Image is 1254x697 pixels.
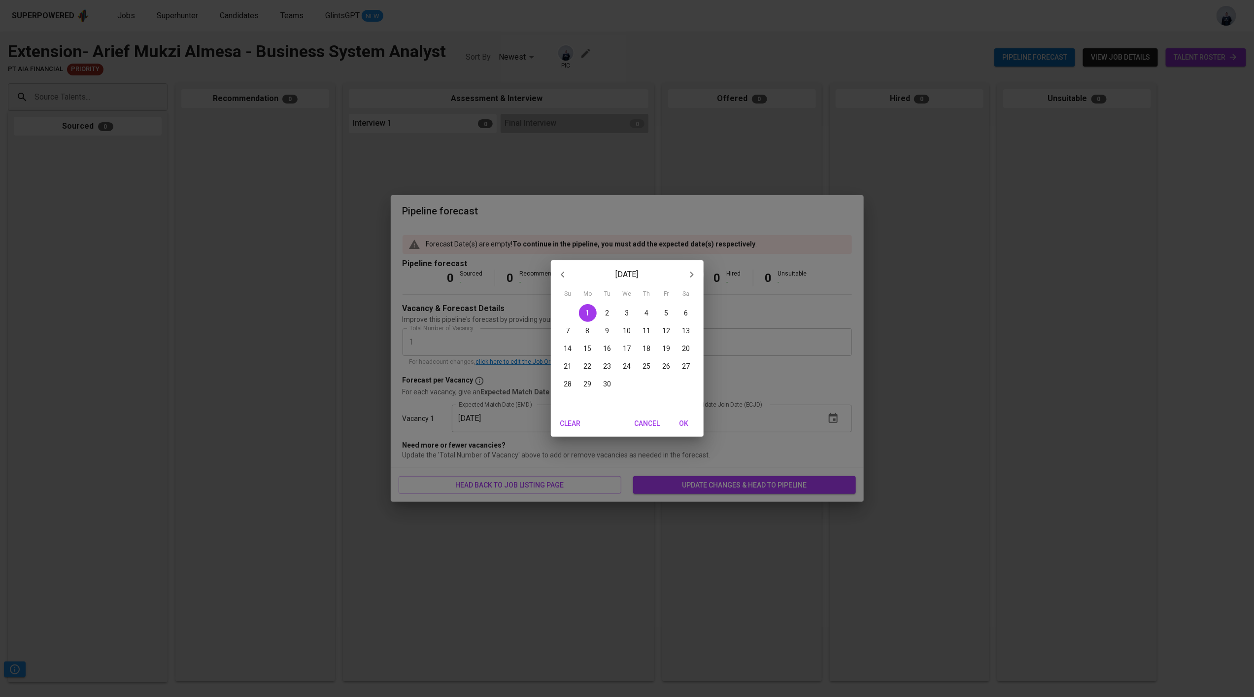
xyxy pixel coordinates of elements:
p: 10 [623,326,631,336]
p: 29 [584,379,592,389]
span: Th [638,289,656,299]
button: 21 [559,357,577,375]
span: We [618,289,636,299]
p: 5 [665,308,669,318]
button: 17 [618,340,636,357]
button: 4 [638,304,656,322]
button: 12 [658,322,676,340]
span: Mo [579,289,597,299]
p: 30 [604,379,611,389]
button: 8 [579,322,597,340]
span: Tu [599,289,616,299]
button: 20 [678,340,695,357]
p: 9 [606,326,610,336]
button: 18 [638,340,656,357]
p: [DATE] [575,269,680,280]
span: Su [559,289,577,299]
p: 23 [604,361,611,371]
span: Fr [658,289,676,299]
p: 11 [643,326,651,336]
button: 23 [599,357,616,375]
p: 25 [643,361,651,371]
button: 13 [678,322,695,340]
p: 12 [663,326,671,336]
p: 20 [682,344,690,353]
p: 28 [564,379,572,389]
p: 14 [564,344,572,353]
button: 27 [678,357,695,375]
button: OK [668,415,700,433]
button: 9 [599,322,616,340]
p: 13 [682,326,690,336]
button: 30 [599,375,616,393]
button: 3 [618,304,636,322]
p: 3 [625,308,629,318]
p: 6 [684,308,688,318]
button: Cancel [631,415,664,433]
p: 16 [604,344,611,353]
p: 4 [645,308,649,318]
button: 16 [599,340,616,357]
p: 15 [584,344,592,353]
button: 19 [658,340,676,357]
p: 8 [586,326,590,336]
button: Clear [555,415,586,433]
button: 15 [579,340,597,357]
button: 24 [618,357,636,375]
button: 1 [579,304,597,322]
span: OK [672,418,696,430]
span: Clear [559,418,582,430]
span: Sa [678,289,695,299]
p: 1 [586,308,590,318]
button: 14 [559,340,577,357]
p: 7 [566,326,570,336]
button: 22 [579,357,597,375]
button: 10 [618,322,636,340]
p: 27 [682,361,690,371]
p: 19 [663,344,671,353]
p: 17 [623,344,631,353]
span: Cancel [635,418,660,430]
button: 26 [658,357,676,375]
button: 6 [678,304,695,322]
button: 11 [638,322,656,340]
p: 22 [584,361,592,371]
button: 29 [579,375,597,393]
button: 28 [559,375,577,393]
p: 24 [623,361,631,371]
button: 7 [559,322,577,340]
button: 25 [638,357,656,375]
p: 26 [663,361,671,371]
p: 2 [606,308,610,318]
p: 21 [564,361,572,371]
p: 18 [643,344,651,353]
button: 2 [599,304,616,322]
button: 5 [658,304,676,322]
